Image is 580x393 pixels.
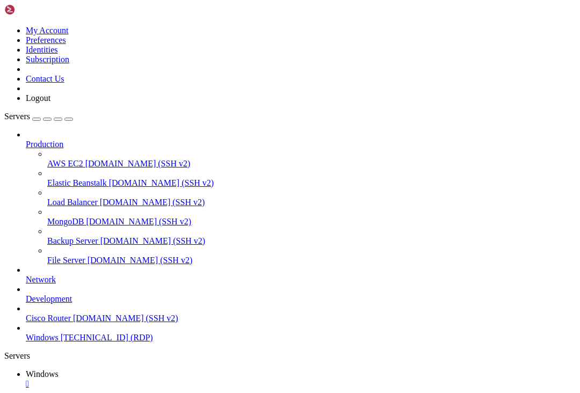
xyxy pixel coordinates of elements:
[26,294,72,303] span: Development
[26,379,576,389] a: 
[100,198,205,207] span: [DOMAIN_NAME] (SSH v2)
[26,304,576,323] li: Cisco Router [DOMAIN_NAME] (SSH v2)
[47,256,85,265] span: File Server
[26,130,576,265] li: Production
[47,198,98,207] span: Load Balancer
[73,314,178,323] span: [DOMAIN_NAME] (SSH v2)
[26,55,69,64] a: Subscription
[26,74,64,83] a: Contact Us
[47,217,84,226] span: MongoDB
[26,333,59,342] span: Windows
[47,169,576,188] li: Elastic Beanstalk [DOMAIN_NAME] (SSH v2)
[47,178,107,187] span: Elastic Beanstalk
[47,217,576,227] a: MongoDB [DOMAIN_NAME] (SSH v2)
[26,265,576,285] li: Network
[4,112,73,121] a: Servers
[26,314,71,323] span: Cisco Router
[47,149,576,169] li: AWS EC2 [DOMAIN_NAME] (SSH v2)
[26,369,576,389] a: Windows
[26,285,576,304] li: Development
[47,159,576,169] a: AWS EC2 [DOMAIN_NAME] (SSH v2)
[47,227,576,246] li: Backup Server [DOMAIN_NAME] (SSH v2)
[26,323,576,343] li: Windows [TECHNICAL_ID] (RDP)
[61,333,153,342] span: [TECHNICAL_ID] (RDP)
[26,140,63,149] span: Production
[47,159,83,168] span: AWS EC2
[26,314,576,323] a: Cisco Router [DOMAIN_NAME] (SSH v2)
[47,236,98,245] span: Backup Server
[47,256,576,265] a: File Server [DOMAIN_NAME] (SSH v2)
[47,207,576,227] li: MongoDB [DOMAIN_NAME] (SSH v2)
[4,112,30,121] span: Servers
[4,4,66,15] img: Shellngn
[26,140,576,149] a: Production
[88,256,193,265] span: [DOMAIN_NAME] (SSH v2)
[47,198,576,207] a: Load Balancer [DOMAIN_NAME] (SSH v2)
[47,236,576,246] a: Backup Server [DOMAIN_NAME] (SSH v2)
[47,178,576,188] a: Elastic Beanstalk [DOMAIN_NAME] (SSH v2)
[26,369,59,379] span: Windows
[4,351,576,361] div: Servers
[26,333,576,343] a: Windows [TECHNICAL_ID] (RDP)
[86,217,191,226] span: [DOMAIN_NAME] (SSH v2)
[85,159,191,168] span: [DOMAIN_NAME] (SSH v2)
[26,26,69,35] a: My Account
[26,275,56,284] span: Network
[100,236,206,245] span: [DOMAIN_NAME] (SSH v2)
[26,275,576,285] a: Network
[26,294,576,304] a: Development
[47,246,576,265] li: File Server [DOMAIN_NAME] (SSH v2)
[109,178,214,187] span: [DOMAIN_NAME] (SSH v2)
[26,93,50,103] a: Logout
[47,188,576,207] li: Load Balancer [DOMAIN_NAME] (SSH v2)
[26,45,58,54] a: Identities
[26,35,66,45] a: Preferences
